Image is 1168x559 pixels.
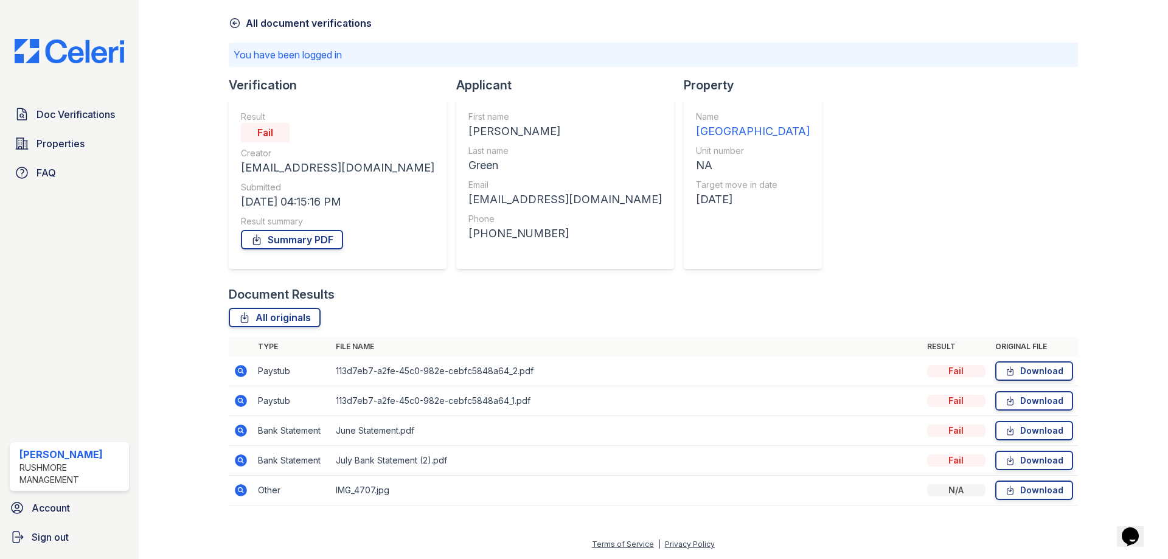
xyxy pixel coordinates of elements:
a: Terms of Service [592,540,654,549]
div: First name [468,111,662,123]
div: Creator [241,147,434,159]
a: Properties [10,131,129,156]
div: Name [696,111,810,123]
div: [DATE] [696,191,810,208]
div: Submitted [241,181,434,193]
div: Last name [468,145,662,157]
td: July Bank Statement (2).pdf [331,446,922,476]
a: Sign out [5,525,134,549]
a: All document verifications [229,16,372,30]
div: [EMAIL_ADDRESS][DOMAIN_NAME] [241,159,434,176]
div: Phone [468,213,662,225]
td: 113d7eb7-a2fe-45c0-982e-cebfc5848a64_2.pdf [331,356,922,386]
a: Name [GEOGRAPHIC_DATA] [696,111,810,140]
a: Download [995,361,1073,381]
div: Target move in date [696,179,810,191]
div: [DATE] 04:15:16 PM [241,193,434,210]
a: Download [995,391,1073,411]
td: Paystub [253,386,331,416]
div: Verification [229,77,456,94]
div: [EMAIL_ADDRESS][DOMAIN_NAME] [468,191,662,208]
span: Account [32,501,70,515]
th: Result [922,337,990,356]
div: Fail [927,454,985,467]
td: June Statement.pdf [331,416,922,446]
div: NA [696,157,810,174]
td: Other [253,476,331,505]
div: Fail [927,365,985,377]
th: Original file [990,337,1078,356]
iframe: chat widget [1117,510,1156,547]
div: Fail [927,425,985,437]
div: Property [684,77,832,94]
a: Doc Verifications [10,102,129,127]
div: [GEOGRAPHIC_DATA] [696,123,810,140]
a: Privacy Policy [665,540,715,549]
div: N/A [927,484,985,496]
td: Bank Statement [253,446,331,476]
a: Account [5,496,134,520]
div: Document Results [229,286,335,303]
div: Fail [927,395,985,407]
span: Doc Verifications [36,107,115,122]
span: Sign out [32,530,69,544]
a: Summary PDF [241,230,343,249]
a: Download [995,481,1073,500]
div: Result [241,111,434,123]
td: IMG_4707.jpg [331,476,922,505]
div: Green [468,157,662,174]
p: You have been logged in [234,47,1073,62]
div: Email [468,179,662,191]
span: FAQ [36,165,56,180]
span: Properties [36,136,85,151]
div: Fail [241,123,290,142]
div: [PERSON_NAME] [19,447,124,462]
div: [PERSON_NAME] [468,123,662,140]
a: FAQ [10,161,129,185]
th: File name [331,337,922,356]
div: Result summary [241,215,434,227]
td: 113d7eb7-a2fe-45c0-982e-cebfc5848a64_1.pdf [331,386,922,416]
td: Paystub [253,356,331,386]
th: Type [253,337,331,356]
div: | [658,540,661,549]
div: Applicant [456,77,684,94]
a: Download [995,421,1073,440]
div: Unit number [696,145,810,157]
div: Rushmore Management [19,462,124,486]
a: All originals [229,308,321,327]
td: Bank Statement [253,416,331,446]
div: [PHONE_NUMBER] [468,225,662,242]
img: CE_Logo_Blue-a8612792a0a2168367f1c8372b55b34899dd931a85d93a1a3d3e32e68fde9ad4.png [5,39,134,63]
a: Download [995,451,1073,470]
